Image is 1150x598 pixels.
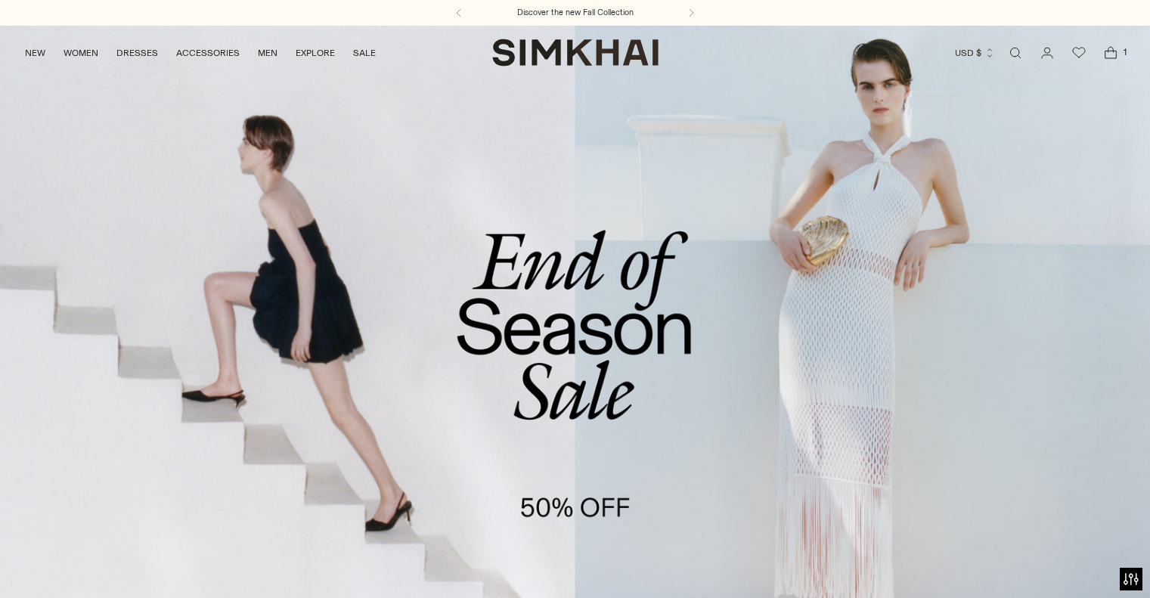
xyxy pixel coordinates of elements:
[955,36,995,70] button: USD $
[258,36,277,70] a: MEN
[353,36,376,70] a: SALE
[12,541,152,586] iframe: Sign Up via Text for Offers
[1096,38,1126,68] a: Open cart modal
[176,36,240,70] a: ACCESSORIES
[1000,38,1031,68] a: Open search modal
[25,36,45,70] a: NEW
[64,36,98,70] a: WOMEN
[116,36,158,70] a: DRESSES
[1064,38,1094,68] a: Wishlist
[1074,527,1135,583] iframe: Gorgias live chat messenger
[1118,45,1132,59] span: 1
[492,38,659,67] a: SIMKHAI
[1032,38,1062,68] a: Go to the account page
[517,7,634,19] a: Discover the new Fall Collection
[296,36,335,70] a: EXPLORE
